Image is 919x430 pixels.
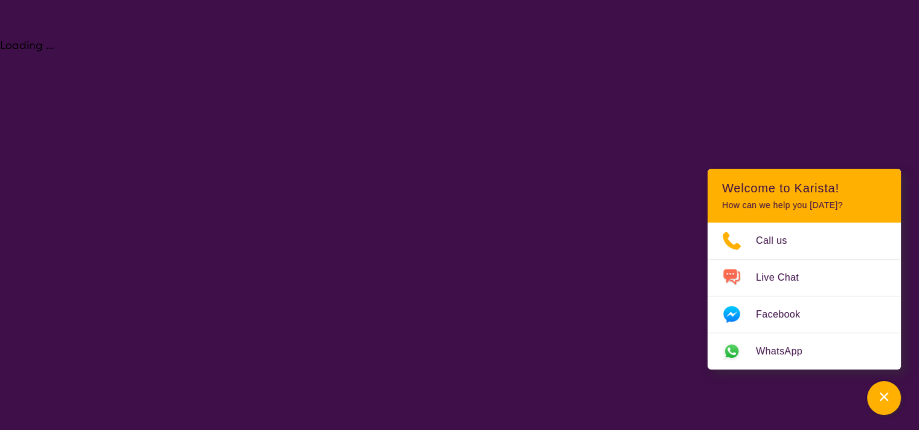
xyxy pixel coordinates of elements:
h2: Welcome to Karista! [722,181,886,195]
span: Live Chat [756,269,813,287]
span: WhatsApp [756,342,817,360]
span: Facebook [756,305,814,324]
ul: Choose channel [708,223,901,370]
div: Channel Menu [708,169,901,370]
span: Call us [756,232,802,250]
button: Channel Menu [867,381,901,415]
a: Web link opens in a new tab. [708,333,901,370]
p: How can we help you [DATE]? [722,200,886,210]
